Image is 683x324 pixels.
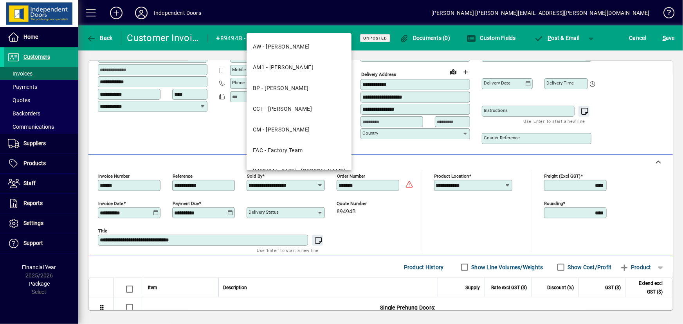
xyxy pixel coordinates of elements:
[148,283,157,292] span: Item
[23,220,43,226] span: Settings
[629,32,647,44] span: Cancel
[544,201,563,206] mat-label: Rounding
[4,27,78,47] a: Home
[104,6,129,20] button: Add
[4,154,78,173] a: Products
[257,246,319,255] mat-hint: Use 'Enter' to start a new line
[546,80,574,86] mat-label: Delivery time
[23,180,36,186] span: Staff
[173,201,199,206] mat-label: Payment due
[4,67,78,80] a: Invoices
[247,119,351,140] mat-option: CM - Chris Maguire
[484,135,520,140] mat-label: Courier Reference
[547,283,574,292] span: Discount (%)
[4,214,78,233] a: Settings
[247,78,351,99] mat-option: BP - Brad Price
[491,283,527,292] span: Rate excl GST ($)
[8,70,32,77] span: Invoices
[253,126,310,134] div: CM - [PERSON_NAME]
[4,234,78,253] a: Support
[8,84,37,90] span: Payments
[232,67,246,72] mat-label: Mobile
[658,2,673,27] a: Knowledge Base
[253,167,345,175] div: [MEDICAL_DATA] - [PERSON_NAME]
[663,32,675,44] span: ave
[23,160,46,166] span: Products
[23,140,46,146] span: Suppliers
[548,35,551,41] span: P
[398,31,452,45] button: Documents (0)
[143,297,672,318] div: Single Prehung Doors:
[460,66,472,78] button: Choose address
[253,84,309,92] div: BP - [PERSON_NAME]
[247,140,351,161] mat-option: FAC - Factory Team
[8,124,54,130] span: Communications
[534,35,580,41] span: ost & Email
[4,194,78,213] a: Reports
[4,174,78,193] a: Staff
[8,97,30,103] span: Quotes
[253,146,303,155] div: FAC - Factory Team
[363,36,387,41] span: Unposted
[98,173,130,179] mat-label: Invoice number
[470,263,543,271] label: Show Line Volumes/Weights
[247,57,351,78] mat-option: AM1 - Angie Mehlhopt
[249,209,279,215] mat-label: Delivery status
[627,31,649,45] button: Cancel
[524,117,585,126] mat-hint: Use 'Enter' to start a new line
[4,134,78,153] a: Suppliers
[484,108,508,113] mat-label: Instructions
[247,36,351,57] mat-option: AW - Alison Worden
[616,260,655,274] button: Product
[400,35,451,41] span: Documents (0)
[98,228,107,234] mat-label: Title
[465,31,518,45] button: Custom Fields
[467,35,516,41] span: Custom Fields
[4,107,78,120] a: Backorders
[337,173,365,179] mat-label: Order number
[484,80,510,86] mat-label: Delivery date
[253,43,310,51] div: AW - [PERSON_NAME]
[129,6,154,20] button: Profile
[223,283,247,292] span: Description
[253,63,313,72] div: AM1 - [PERSON_NAME]
[253,105,312,113] div: CCT - [PERSON_NAME]
[87,35,113,41] span: Back
[154,7,201,19] div: Independent Doors
[566,263,612,271] label: Show Cost/Profit
[337,201,384,206] span: Quote number
[98,201,123,206] mat-label: Invoice date
[23,54,50,60] span: Customers
[4,94,78,107] a: Quotes
[247,99,351,119] mat-option: CCT - Cassie Cameron-Tait
[23,240,43,246] span: Support
[23,34,38,40] span: Home
[85,31,115,45] button: Back
[8,110,40,117] span: Backorders
[431,7,650,19] div: [PERSON_NAME] [PERSON_NAME][EMAIL_ADDRESS][PERSON_NAME][DOMAIN_NAME]
[661,31,677,45] button: Save
[4,80,78,94] a: Payments
[247,161,351,182] mat-option: HMS - Hayden Smith
[4,120,78,133] a: Communications
[247,173,262,179] mat-label: Sold by
[29,281,50,287] span: Package
[337,209,356,215] span: 89494B
[544,173,581,179] mat-label: Freight (excl GST)
[362,130,378,136] mat-label: Country
[78,31,121,45] app-page-header-button: Back
[620,261,651,274] span: Product
[530,31,584,45] button: Post & Email
[216,32,350,45] div: #89494B - [PERSON_NAME] - [STREET_ADDRESS]
[127,32,200,44] div: Customer Invoice
[22,264,56,270] span: Financial Year
[434,173,469,179] mat-label: Product location
[605,283,621,292] span: GST ($)
[401,260,447,274] button: Product History
[23,200,43,206] span: Reports
[465,283,480,292] span: Supply
[663,35,666,41] span: S
[173,173,193,179] mat-label: Reference
[232,80,245,85] mat-label: Phone
[447,65,460,78] a: View on map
